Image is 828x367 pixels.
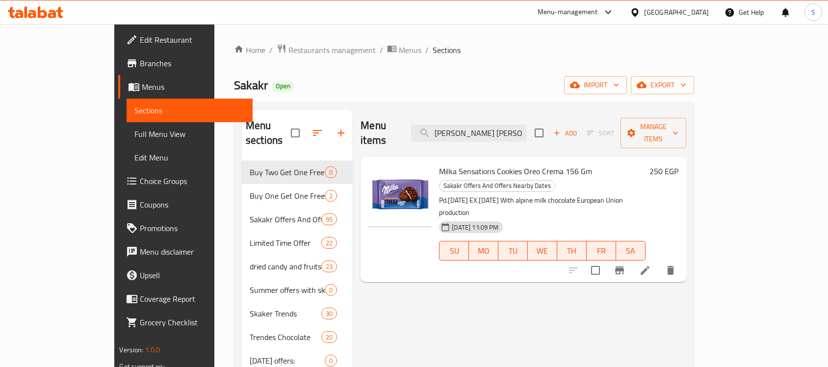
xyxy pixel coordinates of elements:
[549,126,581,141] span: Add item
[399,44,421,56] span: Menus
[118,240,253,263] a: Menu disclaimer
[140,246,245,258] span: Menu disclaimer
[561,244,583,258] span: TH
[242,325,353,349] div: Trendes Chocolate20
[380,44,383,56] li: /
[250,284,325,296] span: Summer offers with skakr
[250,237,321,249] span: Limited Time Offer
[118,263,253,287] a: Upsell
[469,241,498,261] button: MO
[134,128,245,140] span: Full Menu View
[250,308,321,319] span: Skaker Trends
[250,190,325,202] span: Buy One Get One Free
[321,331,337,343] div: items
[118,28,253,52] a: Edit Restaurant
[329,121,353,145] button: Add section
[644,7,709,18] div: [GEOGRAPHIC_DATA]
[549,126,581,141] button: Add
[557,241,587,261] button: TH
[473,244,494,258] span: MO
[134,152,245,163] span: Edit Menu
[322,309,336,318] span: 30
[443,244,465,258] span: SU
[242,160,353,184] div: Buy Two Get One Free0
[321,213,337,225] div: items
[439,241,469,261] button: SU
[439,180,555,192] div: Sakakr Offers And Offers Nearby Dates
[325,284,337,296] div: items
[250,355,325,367] span: [DATE] offers:
[587,241,616,261] button: FR
[242,231,353,255] div: Limited Time Offer22
[502,244,524,258] span: TU
[620,244,642,258] span: SA
[649,164,678,178] h6: 250 EGP
[325,168,336,177] span: 0
[127,122,253,146] a: Full Menu View
[250,331,321,343] span: Trendes Chocolate
[538,6,598,18] div: Menu-management
[439,164,592,179] span: Milka Sensations Cookies Oreo Crema 156 Gm
[608,259,631,282] button: Branch-specific-item
[585,260,606,281] span: Select to update
[277,44,376,56] a: Restaurants management
[321,261,337,272] div: items
[325,166,337,178] div: items
[321,308,337,319] div: items
[140,34,245,46] span: Edit Restaurant
[411,125,527,142] input: search
[242,278,353,302] div: Summer offers with skakr0
[250,355,325,367] div: Monday offers:
[140,293,245,305] span: Coverage Report
[811,7,815,18] span: S
[322,238,336,248] span: 22
[322,262,336,271] span: 23
[552,128,578,139] span: Add
[272,80,294,92] div: Open
[140,222,245,234] span: Promotions
[272,82,294,90] span: Open
[528,241,557,261] button: WE
[387,44,421,56] a: Menus
[591,244,612,258] span: FR
[140,269,245,281] span: Upsell
[306,121,329,145] span: Sort sections
[532,244,553,258] span: WE
[145,343,160,356] span: 1.0.0
[322,215,336,224] span: 95
[118,287,253,311] a: Coverage Report
[250,166,325,178] span: Buy Two Get One Free
[639,264,651,276] a: Edit menu item
[439,194,645,219] p: Pd.[DATE] EX.[DATE] With alpine milk chocolate European Union production
[234,74,268,96] span: Sakakr
[616,241,646,261] button: SA
[250,261,321,272] span: dried candy and fruits
[325,355,337,367] div: items
[529,123,549,143] span: Select section
[433,44,461,56] span: Sections
[118,193,253,216] a: Coupons
[242,184,353,208] div: Buy One Get One Free2
[118,169,253,193] a: Choice Groups
[246,118,291,148] h2: Menu sections
[368,164,431,227] img: Milka Sensations Cookies Oreo Crema 156 Gm
[321,237,337,249] div: items
[581,126,621,141] span: Select section first
[325,190,337,202] div: items
[564,76,627,94] button: import
[118,75,253,99] a: Menus
[140,199,245,210] span: Coupons
[242,255,353,278] div: dried candy and fruits23
[628,121,678,145] span: Manage items
[134,105,245,116] span: Sections
[325,286,336,295] span: 0
[118,311,253,334] a: Grocery Checklist
[325,191,336,201] span: 2
[242,208,353,231] div: Sakakr Offers And Offers Nearby Dates95
[127,99,253,122] a: Sections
